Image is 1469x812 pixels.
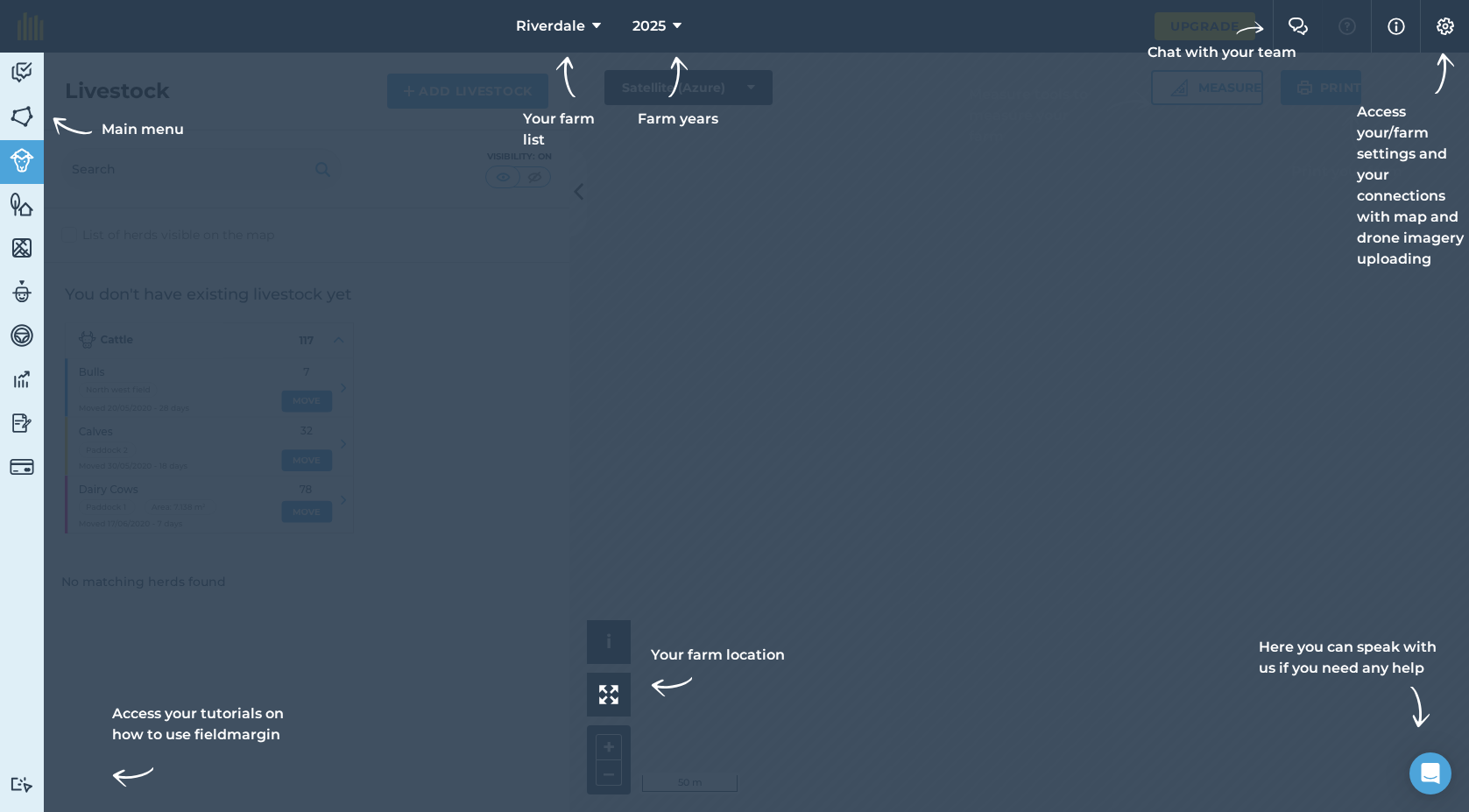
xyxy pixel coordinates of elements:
[587,673,631,717] button: Your farm location
[112,703,294,798] div: Access your tutorials on how to use fieldmargin
[10,279,34,305] img: svg+xml;base64,PD94bWwgdmVyc2lvbj0iMS4wIiBlbmNvZGluZz0idXRmLTgiPz4KPCEtLSBHZW5lcmF0b3I6IEFkb2JlIE...
[10,410,34,436] img: svg+xml;base64,PD94bWwgdmVyc2lvbj0iMS4wIiBlbmNvZGluZz0idXRmLTgiPz4KPCEtLSBHZW5lcmF0b3I6IEFkb2JlIE...
[516,16,585,37] span: Riverdale
[10,235,34,261] img: svg+xml;base64,PHN2ZyB4bWxucz0iaHR0cDovL3d3dy53My5vcmcvMjAwMC9zdmciIHdpZHRoPSI1NiIgaGVpZ2h0PSI2MC...
[10,60,34,86] img: svg+xml;base64,PD94bWwgdmVyc2lvbj0iMS4wIiBlbmNvZGluZz0idXRmLTgiPz4KPCEtLSBHZW5lcmF0b3I6IEFkb2JlIE...
[1288,18,1309,35] img: Two speech bubbles overlapping with the left bubble in the forefront
[1409,752,1451,794] div: Open Intercom Messenger
[1435,18,1456,35] img: A cog icon
[599,685,618,704] img: Four arrows, one pointing top left, one top right, one bottom right and the last bottom left
[10,776,34,793] img: svg+xml;base64,PD94bWwgdmVyc2lvbj0iMS4wIiBlbmNvZGluZz0idXRmLTgiPz4KPCEtLSBHZW5lcmF0b3I6IEFkb2JlIE...
[1357,53,1469,270] div: Access your/farm settings and your connections with map and drone imagery uploading
[651,645,785,708] div: Your farm location
[10,103,34,130] img: svg+xml;base64,PHN2ZyB4bWxucz0iaHR0cDovL3d3dy53My5vcmcvMjAwMC9zdmciIHdpZHRoPSI1NiIgaGVpZ2h0PSI2MC...
[10,191,34,217] img: svg+xml;base64,PHN2ZyB4bWxucz0iaHR0cDovL3d3dy53My5vcmcvMjAwMC9zdmciIHdpZHRoPSI1NiIgaGVpZ2h0PSI2MC...
[10,148,34,173] img: svg+xml;base64,PD94bWwgdmVyc2lvbj0iMS4wIiBlbmNvZGluZz0idXRmLTgiPz4KPCEtLSBHZW5lcmF0b3I6IEFkb2JlIE...
[1148,14,1296,63] div: Chat with your team
[1388,16,1405,37] img: svg+xml;base64,PHN2ZyB4bWxucz0iaHR0cDovL3d3dy53My5vcmcvMjAwMC9zdmciIHdpZHRoPSIxNyIgaGVpZ2h0PSIxNy...
[523,56,608,151] div: Your farm list
[49,109,184,151] div: Main menu
[1259,637,1441,728] div: Here you can speak with us if you need any help
[10,322,34,349] img: svg+xml;base64,PD94bWwgdmVyc2lvbj0iMS4wIiBlbmNvZGluZz0idXRmLTgiPz4KPCEtLSBHZW5lcmF0b3I6IEFkb2JlIE...
[629,56,727,130] div: Farm years
[10,366,34,392] img: svg+xml;base64,PD94bWwgdmVyc2lvbj0iMS4wIiBlbmNvZGluZz0idXRmLTgiPz4KPCEtLSBHZW5lcmF0b3I6IEFkb2JlIE...
[632,16,666,37] span: 2025
[10,455,34,479] img: svg+xml;base64,PD94bWwgdmVyc2lvbj0iMS4wIiBlbmNvZGluZz0idXRmLTgiPz4KPCEtLSBHZW5lcmF0b3I6IEFkb2JlIE...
